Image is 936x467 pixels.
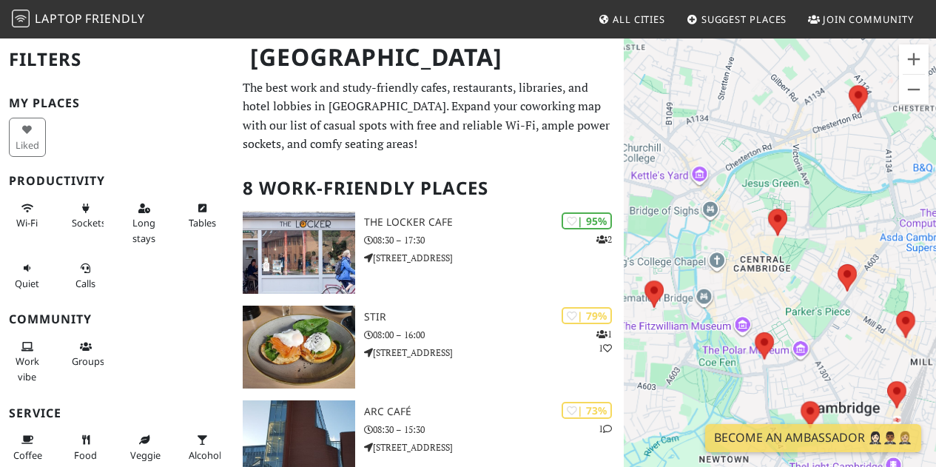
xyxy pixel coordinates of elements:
[599,422,612,436] p: 1
[67,196,104,235] button: Sockets
[126,428,163,467] button: Veggie
[72,216,106,229] span: Power sockets
[701,13,787,26] span: Suggest Places
[12,7,145,33] a: LaptopFriendly LaptopFriendly
[67,256,104,295] button: Calls
[823,13,914,26] span: Join Community
[364,440,624,454] p: [STREET_ADDRESS]
[243,306,355,389] img: Stir
[596,327,612,355] p: 1 1
[562,402,612,419] div: | 73%
[132,216,155,244] span: Long stays
[75,277,95,290] span: Video/audio calls
[234,306,624,389] a: Stir | 79% 11 Stir 08:00 – 16:00 [STREET_ADDRESS]
[189,448,221,462] span: Alcohol
[130,448,161,462] span: Veggie
[234,211,624,294] a: The Locker Cafe | 95% 2 The Locker Cafe 08:30 – 17:30 [STREET_ADDRESS]
[592,6,671,33] a: All Cities
[364,251,624,265] p: [STREET_ADDRESS]
[12,10,30,27] img: LaptopFriendly
[67,428,104,467] button: Food
[126,196,163,250] button: Long stays
[243,166,615,211] h2: 8 Work-Friendly Places
[364,311,624,323] h3: Stir
[16,216,38,229] span: Stable Wi-Fi
[189,216,216,229] span: Work-friendly tables
[74,448,97,462] span: Food
[15,277,39,290] span: Quiet
[9,335,46,389] button: Work vibe
[562,307,612,324] div: | 79%
[364,406,624,418] h3: ARC Café
[364,328,624,342] p: 08:00 – 16:00
[9,256,46,295] button: Quiet
[364,233,624,247] p: 08:30 – 17:30
[705,424,921,452] a: Become an Ambassador 🤵🏻‍♀️🤵🏾‍♂️🤵🏼‍♀️
[613,13,665,26] span: All Cities
[9,406,225,420] h3: Service
[16,355,39,383] span: People working
[899,44,929,74] button: Zoom in
[364,346,624,360] p: [STREET_ADDRESS]
[681,6,793,33] a: Suggest Places
[35,10,83,27] span: Laptop
[364,423,624,437] p: 08:30 – 15:30
[9,428,46,467] button: Coffee
[67,335,104,374] button: Groups
[72,355,104,368] span: Group tables
[184,196,221,235] button: Tables
[184,428,221,467] button: Alcohol
[9,37,225,82] h2: Filters
[899,75,929,104] button: Zoom out
[802,6,920,33] a: Join Community
[238,37,621,78] h1: [GEOGRAPHIC_DATA]
[364,216,624,229] h3: The Locker Cafe
[243,211,355,294] img: The Locker Cafe
[9,174,225,188] h3: Productivity
[562,212,612,229] div: | 95%
[85,10,144,27] span: Friendly
[9,196,46,235] button: Wi-Fi
[596,232,612,246] p: 2
[9,96,225,110] h3: My Places
[13,448,42,462] span: Coffee
[9,312,225,326] h3: Community
[243,78,615,154] p: The best work and study-friendly cafes, restaurants, libraries, and hotel lobbies in [GEOGRAPHIC_...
